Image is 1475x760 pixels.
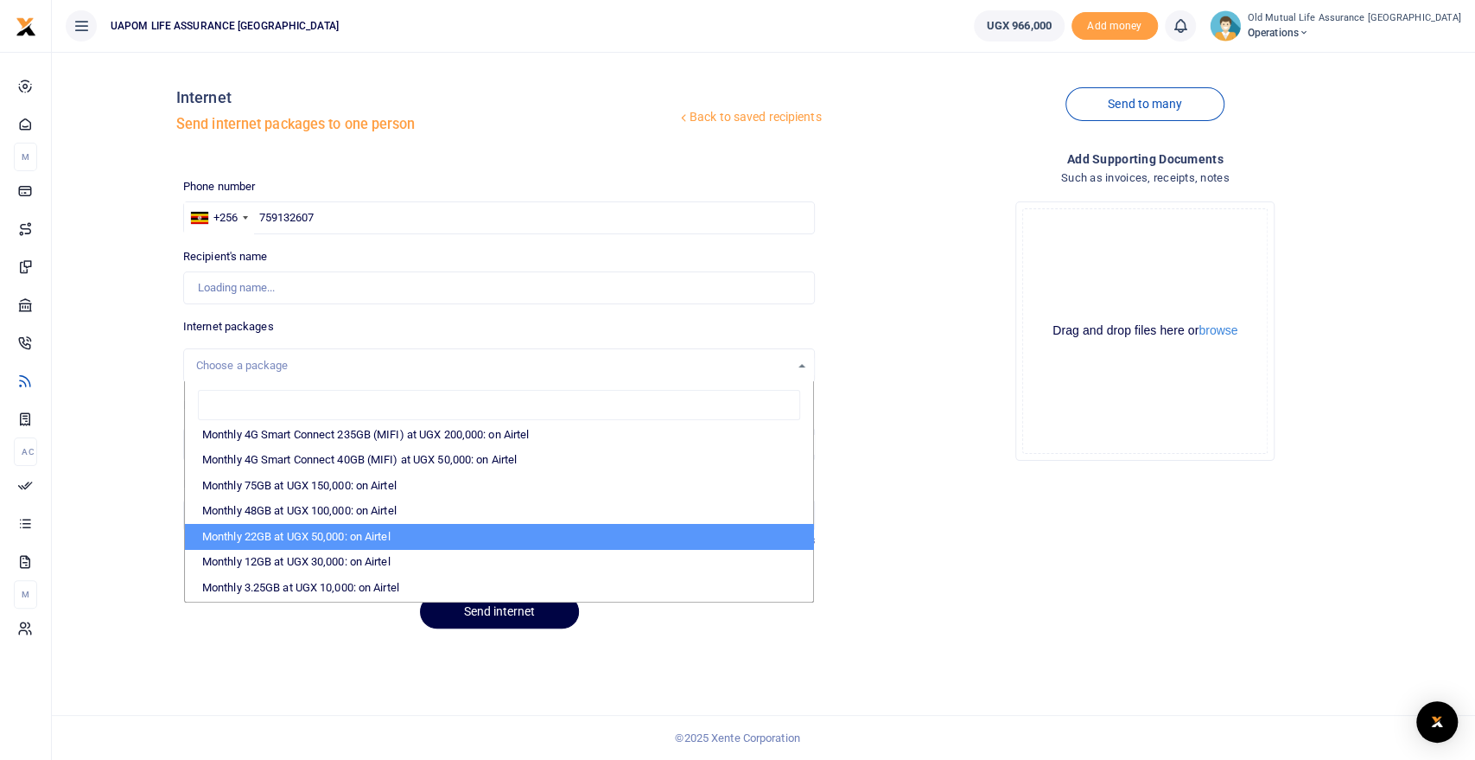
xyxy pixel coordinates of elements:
[1248,25,1461,41] span: Operations
[185,600,814,626] li: Chilax 40GB at UGX 100,000: on Airtel
[183,499,816,532] input: Enter extra information
[1210,10,1241,42] img: profile-user
[1416,701,1458,743] div: Open Intercom Messenger
[185,575,814,601] li: Monthly 3.25GB at UGX 10,000: on Airtel
[1065,87,1224,121] a: Send to many
[183,318,274,335] label: Internet packages
[213,209,238,227] div: +256
[420,595,579,629] button: Send internet
[183,248,268,265] label: Recipient's name
[185,422,814,448] li: Monthly 4G Smart Connect 235GB (MIFI) at UGX 200,000: on Airtel
[974,10,1065,42] a: UGX 966,000
[185,447,814,473] li: Monthly 4G Smart Connect 40GB (MIFI) at UGX 50,000: on Airtel
[183,397,308,414] label: Reason you are spending
[1071,12,1158,41] li: Toup your wallet
[185,498,814,524] li: Monthly 48GB at UGX 100,000: on Airtel
[1023,323,1267,339] div: Drag and drop files here or
[1248,11,1461,26] small: Old mutual Life Assurance [GEOGRAPHIC_DATA]
[16,16,36,37] img: logo-small
[14,580,37,609] li: M
[104,18,346,34] span: UAPOM LIFE ASSURANCE [GEOGRAPHIC_DATA]
[677,102,823,133] a: Back to saved recipients
[1210,10,1461,42] a: profile-user Old mutual Life Assurance [GEOGRAPHIC_DATA] Operations
[183,476,312,493] label: Memo for this transaction
[185,524,814,550] li: Monthly 22GB at UGX 50,000: on Airtel
[1198,324,1237,336] button: browse
[987,17,1052,35] span: UGX 966,000
[184,202,253,233] div: Uganda: +256
[176,116,677,133] h5: Send internet packages to one person
[1071,18,1158,31] a: Add money
[183,201,816,234] input: Enter phone number
[14,143,37,171] li: M
[185,473,814,499] li: Monthly 75GB at UGX 150,000: on Airtel
[967,10,1071,42] li: Wallet ballance
[176,88,677,107] h4: Internet
[1015,201,1275,461] div: File Uploader
[14,437,37,466] li: Ac
[183,178,255,195] label: Phone number
[185,549,814,575] li: Monthly 12GB at UGX 30,000: on Airtel
[1071,12,1158,41] span: Add money
[829,150,1461,169] h4: Add supporting Documents
[829,169,1461,188] h4: Such as invoices, receipts, notes
[16,19,36,32] a: logo-small logo-large logo-large
[196,357,791,374] div: Choose a package
[183,271,816,304] input: Loading name...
